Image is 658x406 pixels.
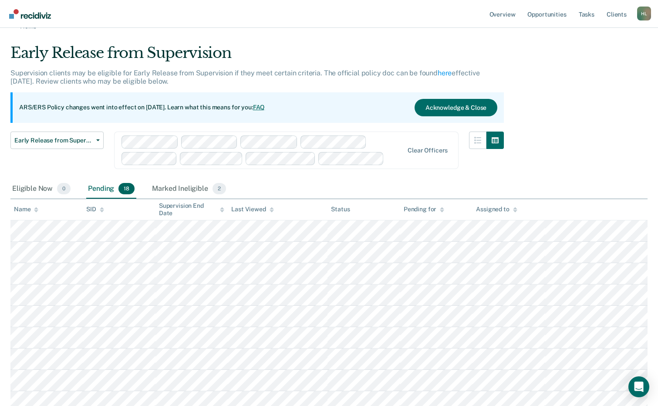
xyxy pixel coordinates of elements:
[408,147,448,154] div: Clear officers
[10,132,104,149] button: Early Release from Supervision
[10,179,72,199] div: Eligible Now0
[86,206,104,213] div: SID
[19,103,265,112] p: ARS/ERS Policy changes went into effect on [DATE]. Learn what this means for you:
[150,179,228,199] div: Marked Ineligible2
[14,206,38,213] div: Name
[159,202,224,217] div: Supervision End Date
[57,183,71,194] span: 0
[404,206,444,213] div: Pending for
[628,376,649,397] div: Open Intercom Messenger
[253,104,265,111] a: FAQ
[14,137,93,144] span: Early Release from Supervision
[476,206,517,213] div: Assigned to
[9,9,51,19] img: Recidiviz
[415,99,497,116] button: Acknowledge & Close
[331,206,350,213] div: Status
[637,7,651,20] button: Profile dropdown button
[86,179,136,199] div: Pending18
[438,69,452,77] a: here
[637,7,651,20] div: H L
[213,183,226,194] span: 2
[231,206,273,213] div: Last Viewed
[10,44,504,69] div: Early Release from Supervision
[10,69,480,85] p: Supervision clients may be eligible for Early Release from Supervision if they meet certain crite...
[118,183,135,194] span: 18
